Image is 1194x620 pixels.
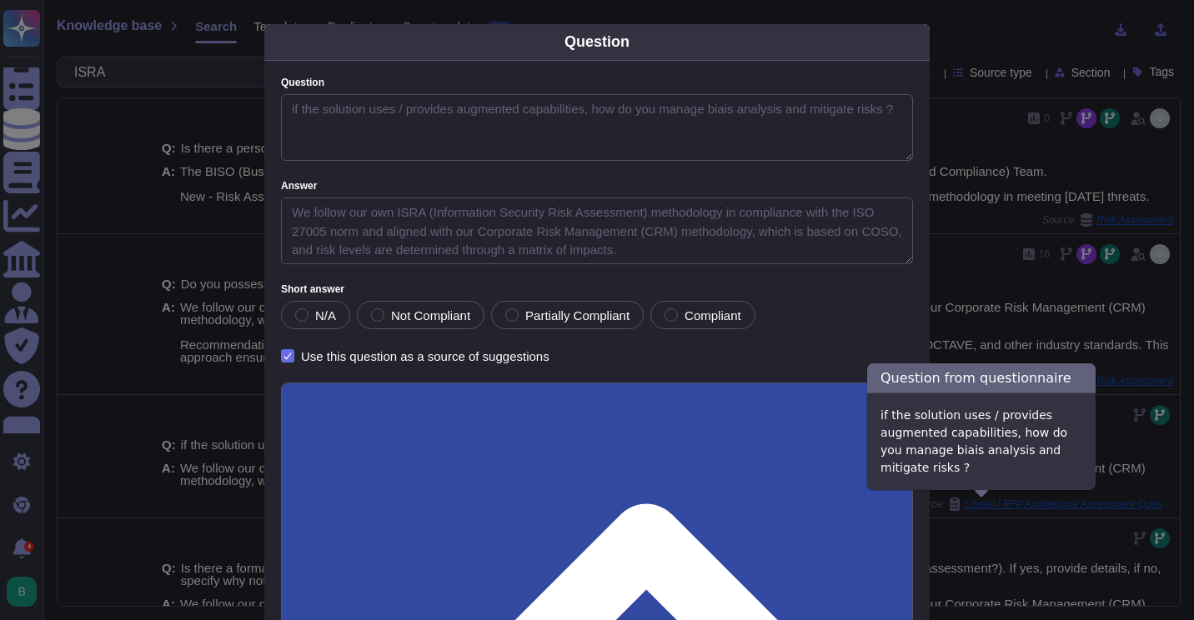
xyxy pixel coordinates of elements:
span: N/A [315,308,336,322]
span: Partially Compliant [525,308,630,322]
label: Answer [281,181,913,191]
label: Short answer [281,284,913,294]
label: Question [281,77,913,87]
span: Not Compliant [391,308,470,322]
span: Compliant [685,308,741,322]
h3: Question from questionnaire [867,363,1096,393]
div: if the solution uses / provides augmented capabilities, how do you manage biais analysis and miti... [867,393,1096,490]
textarea: We follow our own ISRA (Information Security Risk Assessment) methodology in compliance with the ... [281,197,913,264]
textarea: if the solution uses / provides augmented capabilities, how do you manage biais analysis and miti... [281,94,913,161]
div: Question [564,31,630,53]
div: Use this question as a source of suggestions [301,350,549,362]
